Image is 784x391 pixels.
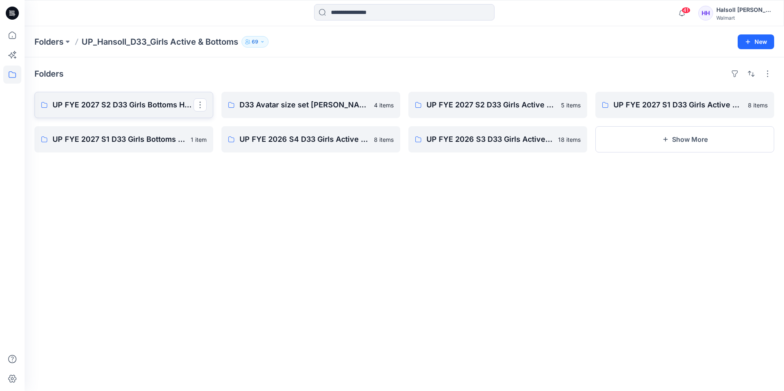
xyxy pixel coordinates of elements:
p: UP_Hansoll_D33_Girls Active & Bottoms [82,36,238,48]
a: Folders [34,36,64,48]
p: UP FYE 2026 S3 D33 Girls Active Hansoll [426,134,553,145]
div: Halsoll [PERSON_NAME] Girls Design Team [716,5,774,15]
a: UP FYE 2027 S1 D33 Girls Bottoms Hansoll1 item [34,126,213,152]
p: UP FYE 2026 S4 D33 Girls Active Hansoll [239,134,369,145]
div: HH [698,6,713,20]
p: 4 items [374,101,394,109]
button: Show More [595,126,774,152]
p: 69 [252,37,258,46]
p: UP FYE 2027 S2 D33 Girls Active Hansoll [426,99,556,111]
span: 41 [681,7,691,14]
p: 18 items [558,135,581,144]
a: UP FYE 2026 S4 D33 Girls Active Hansoll8 items [221,126,400,152]
p: 5 items [561,101,581,109]
p: 8 items [748,101,768,109]
div: Walmart [716,15,774,21]
button: New [738,34,774,49]
a: D33 Avatar size set [PERSON_NAME]4 items [221,92,400,118]
p: UP FYE 2027 S2 D33 Girls Bottoms Hansoll [52,99,194,111]
button: 69 [242,36,269,48]
p: D33 Avatar size set [PERSON_NAME] [239,99,369,111]
p: UP FYE 2027 S1 D33 Girls Active Hansoll [613,99,743,111]
a: UP FYE 2027 S2 D33 Girls Active Hansoll5 items [408,92,587,118]
a: UP FYE 2026 S3 D33 Girls Active Hansoll18 items [408,126,587,152]
h4: Folders [34,69,64,79]
p: 1 item [191,135,207,144]
a: UP FYE 2027 S2 D33 Girls Bottoms Hansoll [34,92,213,118]
p: 8 items [374,135,394,144]
p: UP FYE 2027 S1 D33 Girls Bottoms Hansoll [52,134,186,145]
a: UP FYE 2027 S1 D33 Girls Active Hansoll8 items [595,92,774,118]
